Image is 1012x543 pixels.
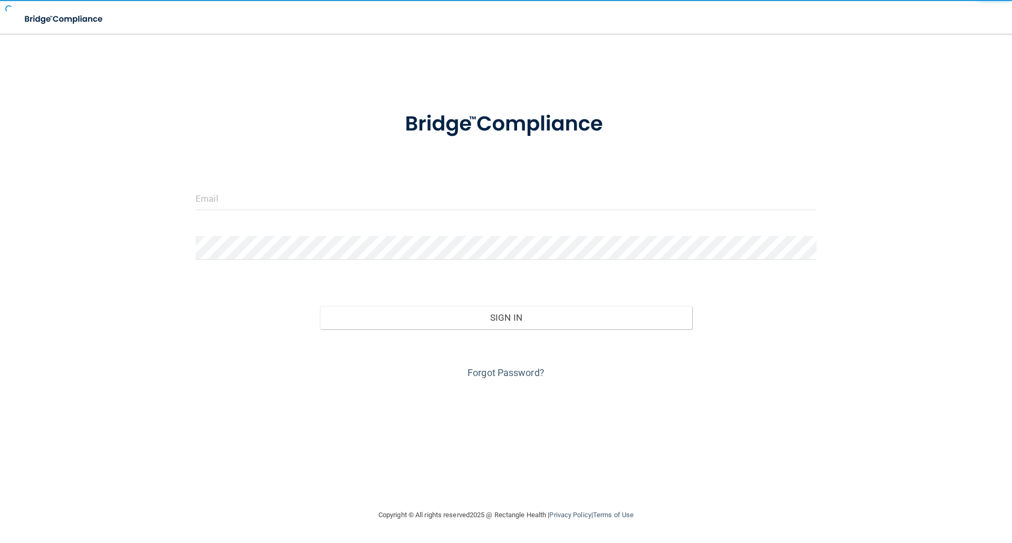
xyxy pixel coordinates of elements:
div: Copyright © All rights reserved 2025 @ Rectangle Health | | [314,498,698,532]
img: bridge_compliance_login_screen.278c3ca4.svg [383,97,629,152]
a: Forgot Password? [468,367,544,378]
input: Email [196,186,816,210]
a: Privacy Policy [549,511,591,519]
a: Terms of Use [593,511,634,519]
img: bridge_compliance_login_screen.278c3ca4.svg [16,8,113,30]
button: Sign In [320,306,693,329]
